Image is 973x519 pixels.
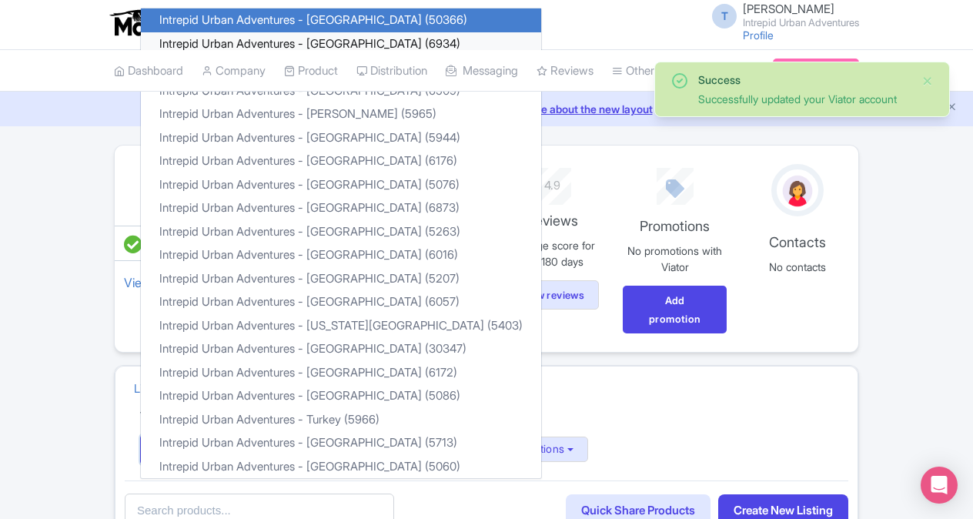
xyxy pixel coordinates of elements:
p: Reviews [500,210,604,231]
a: Dashboard [114,50,183,92]
a: Intrepid Urban Adventures - [GEOGRAPHIC_DATA] (50366) [141,8,541,32]
a: Intrepid Urban Adventures - [GEOGRAPHIC_DATA] (6016) [141,243,541,267]
a: Intrepid Urban Adventures - [GEOGRAPHIC_DATA] (5060) [141,454,541,478]
a: View reviews [507,280,600,310]
a: T [PERSON_NAME] Intrepid Urban Adventures [703,3,859,28]
span: [PERSON_NAME] [743,2,834,16]
span: T [712,4,737,28]
a: Intrepid Urban Adventures - [GEOGRAPHIC_DATA] (6934) [141,32,541,55]
a: Intrepid Urban Adventures - [GEOGRAPHIC_DATA] (6873) [141,196,541,220]
a: Subscription [773,59,859,82]
button: Actions [513,437,589,462]
div: Successfully updated your Viator account [698,91,909,107]
a: Messaging [446,50,518,92]
button: Close [921,72,934,90]
a: Profile [743,28,774,42]
a: Listings [134,368,172,410]
a: Intrepid Urban Adventures - [GEOGRAPHIC_DATA] (5207) [141,266,541,290]
a: Intrepid Urban Adventures - [GEOGRAPHIC_DATA] (5086) [141,384,541,408]
a: Intrepid Urban Adventures - [GEOGRAPHIC_DATA] (6057) [141,290,541,314]
a: Intrepid Urban Adventures - [GEOGRAPHIC_DATA] (5263) [141,219,541,243]
p: Promotions [623,216,727,236]
p: No promotions with Viator [623,243,727,275]
a: Intrepid Urban Adventures - Turkey (5966) [141,407,541,431]
a: Other [612,50,654,92]
a: Add promotion [623,286,727,333]
p: Contacts [745,232,849,253]
a: We made some updates to the platform. Read more about the new layout [9,101,964,117]
img: logo-ab69f6fb50320c5b225c76a69d11143b.png [106,8,226,42]
a: Intrepid Urban Adventures - [GEOGRAPHIC_DATA] (5944) [141,126,541,149]
a: Distribution [356,50,427,92]
div: Open Intercom Messenger [921,467,958,504]
div: Success [698,72,909,88]
small: Intrepid Urban Adventures [743,18,859,28]
a: Company [202,50,266,92]
a: Product [284,50,338,92]
img: avatar_key_member-9c1dde93af8b07d7383eb8b5fb890c87.png [780,172,815,209]
a: View all (1) [121,272,183,293]
a: Intrepid Urban Adventures - [GEOGRAPHIC_DATA] (5713) [141,431,541,455]
p: No contacts [745,259,849,275]
a: Intrepid Urban Adventures - [US_STATE][GEOGRAPHIC_DATA] (5403) [141,313,541,337]
a: Intrepid Urban Adventures - [GEOGRAPHIC_DATA] (6172) [141,360,541,384]
a: Intrepid Urban Adventures - [GEOGRAPHIC_DATA] (30347) [141,337,541,361]
button: Close announcement [946,99,958,117]
a: Intrepid Urban Adventures - [GEOGRAPHIC_DATA] (6176) [141,149,541,173]
p: Average score for last 180 days [500,237,604,270]
a: Intrepid Urban Adventures - [GEOGRAPHIC_DATA] (5076) [141,172,541,196]
a: Intrepid Urban Adventures - [PERSON_NAME] (5965) [141,102,541,126]
a: Reviews [537,50,593,92]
